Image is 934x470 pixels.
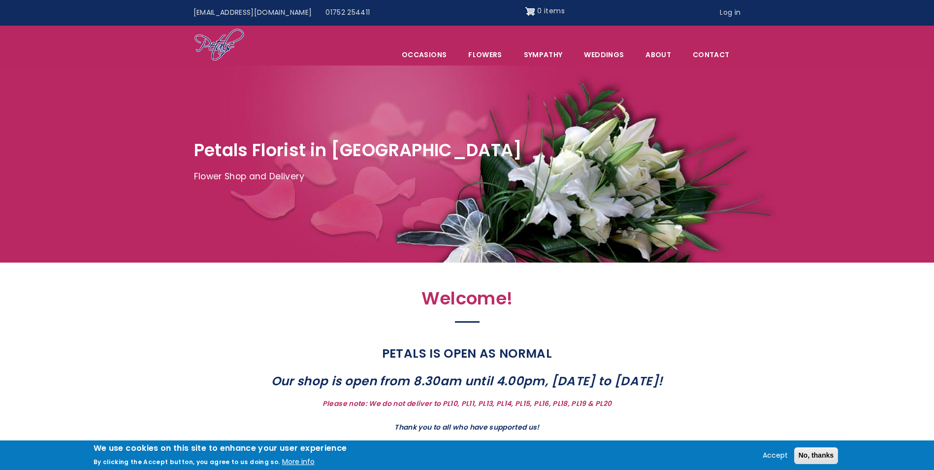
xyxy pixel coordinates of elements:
a: Shopping cart 0 items [525,3,565,19]
h2: We use cookies on this site to enhance your user experience [94,443,347,454]
span: Weddings [574,44,634,65]
a: 01752 254411 [319,3,377,22]
a: Flowers [458,44,512,65]
a: Log in [713,3,747,22]
button: No, thanks [794,447,838,464]
strong: PETALS IS OPEN AS NORMAL [382,345,552,362]
button: More info [282,456,315,468]
a: About [635,44,681,65]
strong: Please note: We do not deliver to PL10, PL11, PL13, PL14, PL15, PL16, PL18, PL19 & PL20 [322,399,612,408]
strong: Thank you to all who have supported us! [394,422,540,432]
span: Petals Florist in [GEOGRAPHIC_DATA] [194,138,522,162]
a: Contact [682,44,740,65]
span: 0 items [537,6,564,16]
h2: Welcome! [253,288,681,314]
span: Occasions [391,44,457,65]
p: By clicking the Accept button, you agree to us doing so. [94,458,280,466]
p: Flower Shop and Delivery [194,169,741,184]
img: Home [194,28,245,63]
img: Shopping cart [525,3,535,19]
button: Accept [759,450,792,462]
a: [EMAIL_ADDRESS][DOMAIN_NAME] [187,3,319,22]
a: Sympathy [514,44,573,65]
strong: Our shop is open from 8.30am until 4.00pm, [DATE] to [DATE]! [271,372,663,390]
